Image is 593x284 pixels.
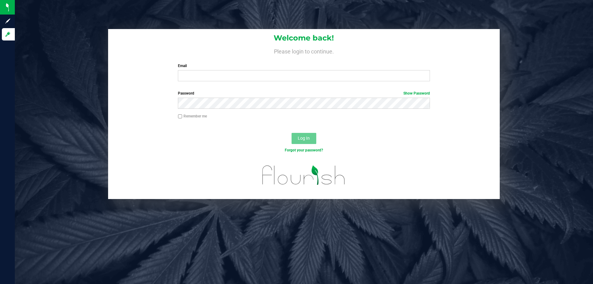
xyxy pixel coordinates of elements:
[298,136,310,141] span: Log In
[178,63,430,69] label: Email
[108,34,500,42] h1: Welcome back!
[5,18,11,24] inline-svg: Sign up
[178,114,182,119] input: Remember me
[285,148,323,152] a: Forgot your password?
[178,91,194,95] span: Password
[403,91,430,95] a: Show Password
[108,47,500,54] h4: Please login to continue.
[255,159,353,191] img: flourish_logo.svg
[292,133,316,144] button: Log In
[5,31,11,37] inline-svg: Log in
[178,113,207,119] label: Remember me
